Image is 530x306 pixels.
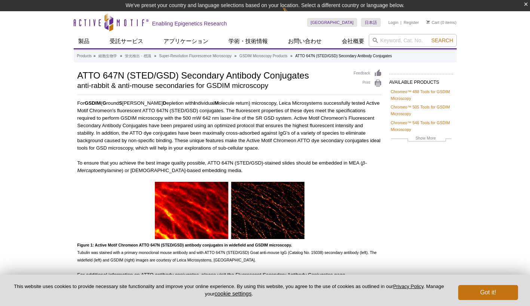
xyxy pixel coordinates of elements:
[194,100,195,106] strong: I
[163,100,166,106] strong: D
[77,100,382,152] p: For ( round [PERSON_NAME] epletion with ndividual olecule return) microscopy, Leica Microsystems ...
[77,243,292,247] strong: Figure 1: Active Motif Chromeon ATTO 647N (STED/GSD) antibody conjugates in widefield and GSDIM m...
[77,53,92,59] a: Products
[235,54,237,58] li: »
[426,20,439,25] a: Cart
[77,243,377,262] span: Tubulin was stained with a primary monoclonal mouse antibody and with ATTO 647N (STED/GSD) Goat a...
[307,18,358,27] a: [GEOGRAPHIC_DATA]
[458,285,518,300] button: Got it!
[154,54,156,58] li: »
[85,100,101,106] strong: GSDIM
[393,284,423,289] a: Privacy Policy
[388,20,398,25] a: Login
[98,53,117,59] a: 細胞生物学
[102,100,106,106] strong: G
[426,18,457,27] li: (0 items)
[284,34,326,48] a: お問い合わせ
[224,34,272,48] a: 学術・技術情報
[431,37,453,43] span: Search
[404,20,419,25] a: Register
[282,6,302,23] img: Change Here
[125,53,151,59] a: 蛍光検出・標識
[391,104,451,117] a: Chromeo™ 505 Tools for GSDIM Microscopy
[159,34,213,48] a: アプリケーション
[290,54,292,58] li: »
[105,34,148,48] a: 受託サービス
[119,100,122,106] strong: S
[74,34,94,48] a: 製品
[389,74,453,87] h2: AVAILABLE PRODUCTS
[77,271,382,279] p: For additional information on ATTO antibody conjugates, please visit the Fluorescent Secondary An...
[77,159,382,174] p: To ensure that you achieve the best image quality possible, ATTO 647N (STED/GSD)-stained slides s...
[429,37,455,44] button: Search
[426,20,430,24] img: Your Cart
[94,54,96,58] li: »
[152,20,227,27] h2: Enabling Epigenetics Research
[214,290,251,297] button: cookie settings
[354,79,382,88] a: Print
[155,182,304,239] img: Comparison of conventional widefield microscopy and GSDIM microscopy using ATTO 647N (STED/GSD) G...
[77,82,346,89] h2: anti-rabbit & anti-mouse secondaries for GSDIM microscopy
[215,100,219,106] strong: M
[295,54,392,58] li: ATTO 647N (STED/GSD) Secondary Antibody Conjugates
[391,135,451,143] a: Show More
[391,88,451,102] a: Chromeo™ 488 Tools for GSDIM Microscopy
[401,18,402,27] li: |
[337,34,369,48] a: 会社概要
[391,119,451,133] a: Chromeo™ 546 Tools for GSDIM Microscopy
[354,69,382,77] a: Feedback
[239,53,287,59] a: GSDIM Microscopy Products
[159,53,232,59] a: Super-Resolution Fluorescence Microscopy
[77,69,346,80] h1: ATTO 647N (STED/GSD) Secondary Antibody Conjugates
[369,34,457,47] input: Keyword, Cat. No.
[120,54,122,58] li: »
[361,18,381,27] a: 日本語
[12,283,446,297] p: This website uses cookies to provide necessary site functionality and improve your online experie...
